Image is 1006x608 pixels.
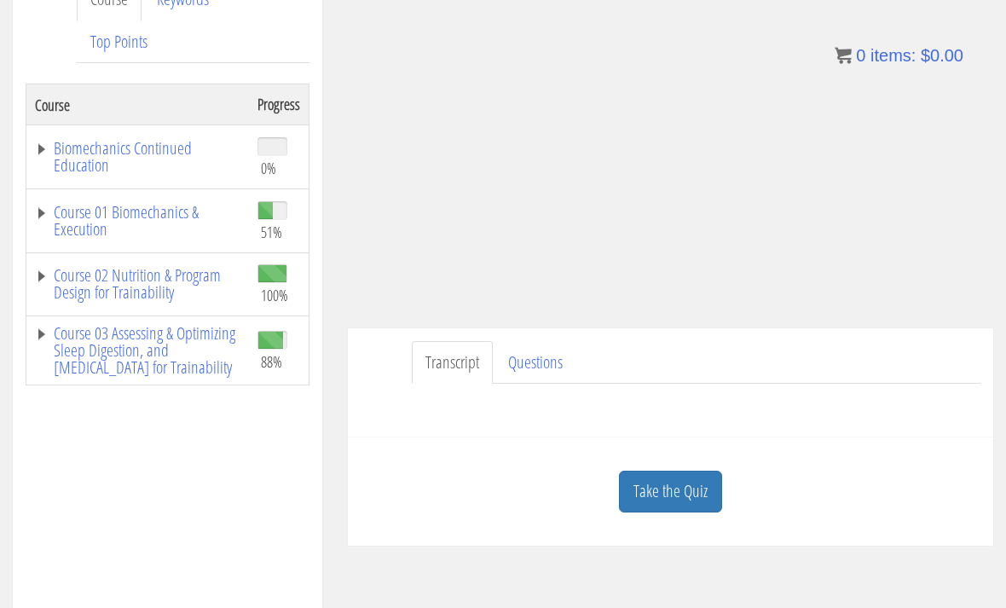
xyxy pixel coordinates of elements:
a: Course 01 Biomechanics & Execution [35,204,240,238]
a: Course 03 Assessing & Optimizing Sleep Digestion, and [MEDICAL_DATA] for Trainability [35,325,240,376]
span: $ [921,46,930,65]
th: Course [26,84,250,125]
a: Take the Quiz [619,471,722,512]
th: Progress [249,84,309,125]
a: Transcript [412,341,493,385]
a: Course 02 Nutrition & Program Design for Trainability [35,267,240,301]
a: Questions [494,341,576,385]
span: 0% [261,159,276,177]
span: items: [870,46,916,65]
a: 0 items: $0.00 [835,46,963,65]
a: Top Points [77,20,161,64]
bdi: 0.00 [921,46,963,65]
span: 51% [261,223,282,241]
span: 88% [261,352,282,371]
a: Biomechanics Continued Education [35,140,240,174]
span: 100% [261,286,288,304]
img: icon11.png [835,47,852,64]
span: 0 [856,46,865,65]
